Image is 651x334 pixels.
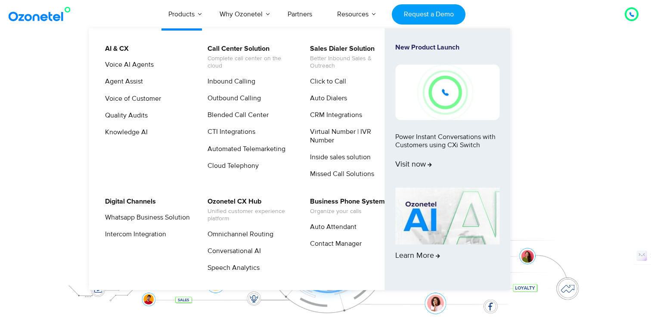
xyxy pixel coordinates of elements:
div: Turn every conversation into a growth engine for your enterprise. [56,119,595,128]
a: Whatsapp Business Solution [99,212,191,223]
a: Automated Telemarketing [202,144,287,155]
a: Conversational AI [202,246,262,257]
a: CTI Integrations [202,127,257,137]
a: Business Phone SystemOrganize your calls [304,196,386,216]
a: CRM Integrations [304,110,363,121]
a: Click to Call [304,76,347,87]
a: Speech Analytics [202,263,261,273]
a: Request a Demo [392,4,465,25]
div: Orchestrate Intelligent [56,55,595,82]
span: Complete call center on the cloud [208,55,292,70]
span: Visit now [395,160,432,170]
a: Contact Manager [304,238,363,249]
a: Outbound Calling [202,93,262,104]
a: Voice AI Agents [99,59,155,70]
a: Learn More [395,188,499,275]
a: New Product LaunchPower Instant Conversations with Customers using CXi SwitchVisit now [395,43,499,184]
a: Omnichannel Routing [202,229,275,240]
span: Unified customer experience platform [208,208,292,223]
a: Intercom Integration [99,229,167,240]
a: Agent Assist [99,76,144,87]
span: Organize your calls [310,208,385,215]
a: Quality Audits [99,110,149,121]
a: Ozonetel CX HubUnified customer experience platform [202,196,294,224]
a: Knowledge AI [99,127,149,138]
a: Digital Channels [99,196,157,207]
a: Voice of Customer [99,93,162,104]
a: Blended Call Center [202,110,270,121]
a: Call Center SolutionComplete call center on the cloud [202,43,294,71]
a: Cloud Telephony [202,161,260,171]
a: Inbound Calling [202,76,257,87]
span: Learn More [395,251,440,261]
a: Auto Attendant [304,222,358,232]
a: Sales Dialer SolutionBetter Inbound Sales & Outreach [304,43,396,71]
img: New-Project-17.png [395,65,499,120]
a: Virtual Number | IVR Number [304,127,396,145]
div: Customer Experiences [56,77,595,118]
img: AI [395,188,499,244]
span: Better Inbound Sales & Outreach [310,55,395,70]
a: AI & CX [99,43,130,54]
a: Inside sales solution [304,152,372,163]
a: Missed Call Solutions [304,169,375,179]
a: Auto Dialers [304,93,348,104]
